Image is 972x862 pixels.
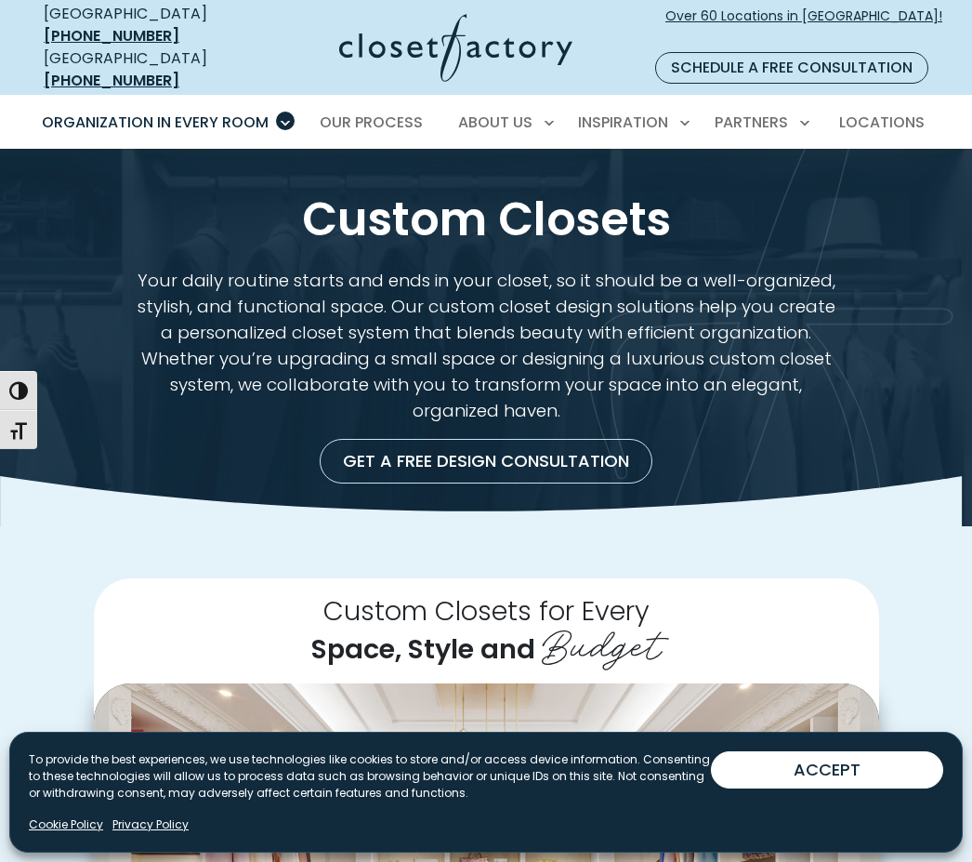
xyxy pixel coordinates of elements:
a: [PHONE_NUMBER] [44,70,179,91]
nav: Primary Menu [29,97,943,149]
span: Over 60 Locations in [GEOGRAPHIC_DATA]! [665,7,942,46]
a: [PHONE_NUMBER] [44,25,179,46]
span: Space, Style and [311,630,535,668]
span: Organization in Every Room [42,112,269,133]
img: Closet Factory Logo [339,14,572,82]
p: Your daily routine starts and ends in your closet, so it should be a well-organized, stylish, and... [130,268,842,423]
span: Our Process [320,112,423,133]
div: [GEOGRAPHIC_DATA] [44,3,246,47]
span: Partners [715,112,788,133]
span: Inspiration [578,112,668,133]
a: Cookie Policy [29,816,103,833]
a: Privacy Policy [112,816,189,833]
p: To provide the best experiences, we use technologies like cookies to store and/or access device i... [29,751,711,802]
h1: Custom Closets [57,193,915,245]
a: Schedule a Free Consultation [655,52,928,84]
span: About Us [458,112,532,133]
button: ACCEPT [711,751,943,789]
span: Budget [542,611,662,671]
a: Get a Free Design Consultation [320,439,652,484]
span: Locations [839,112,925,133]
div: [GEOGRAPHIC_DATA] [44,47,246,92]
span: Custom Closets for Every [323,592,650,630]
